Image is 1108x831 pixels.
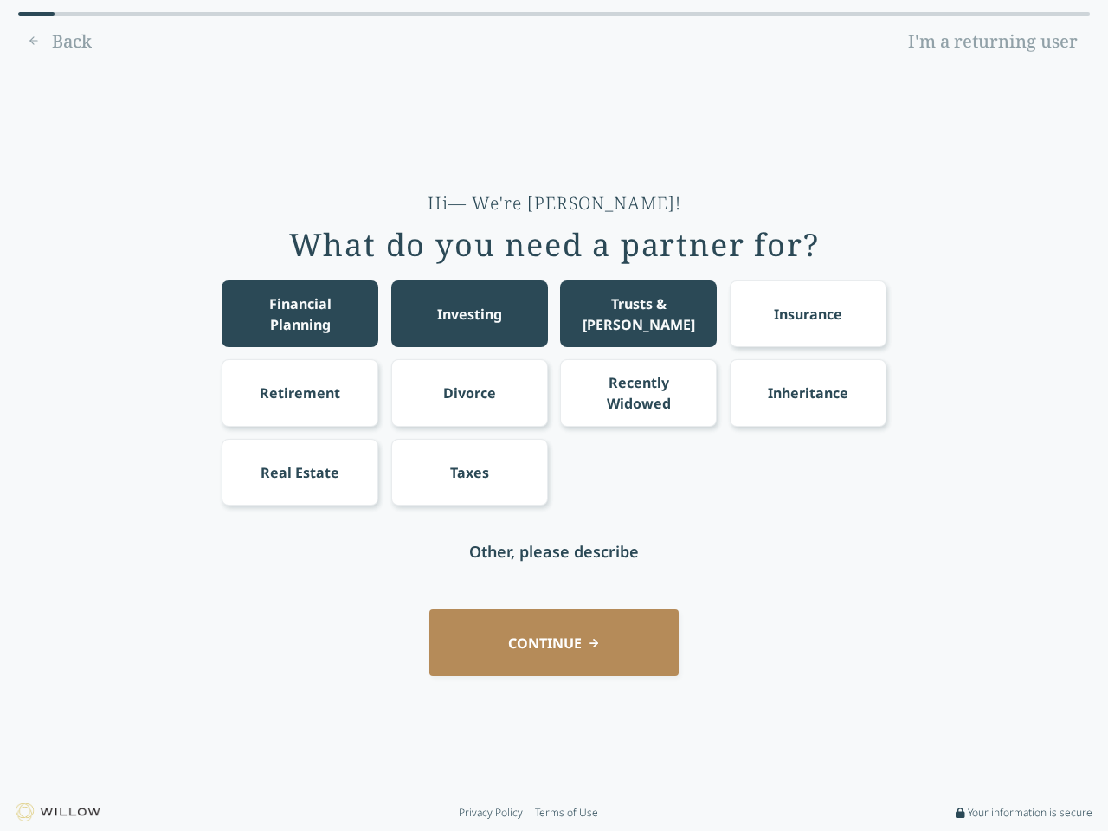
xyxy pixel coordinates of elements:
[437,304,502,325] div: Investing
[261,462,339,483] div: Real Estate
[768,383,848,403] div: Inheritance
[896,28,1090,55] a: I'm a returning user
[428,191,681,216] div: Hi— We're [PERSON_NAME]!
[429,609,679,676] button: CONTINUE
[238,293,363,335] div: Financial Planning
[260,383,340,403] div: Retirement
[577,372,701,414] div: Recently Widowed
[535,806,598,820] a: Terms of Use
[289,228,820,262] div: What do you need a partner for?
[459,806,523,820] a: Privacy Policy
[577,293,701,335] div: Trusts & [PERSON_NAME]
[774,304,842,325] div: Insurance
[968,806,1092,820] span: Your information is secure
[16,803,100,821] img: Willow logo
[443,383,496,403] div: Divorce
[450,462,489,483] div: Taxes
[469,539,639,564] div: Other, please describe
[18,12,55,16] div: 0% complete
